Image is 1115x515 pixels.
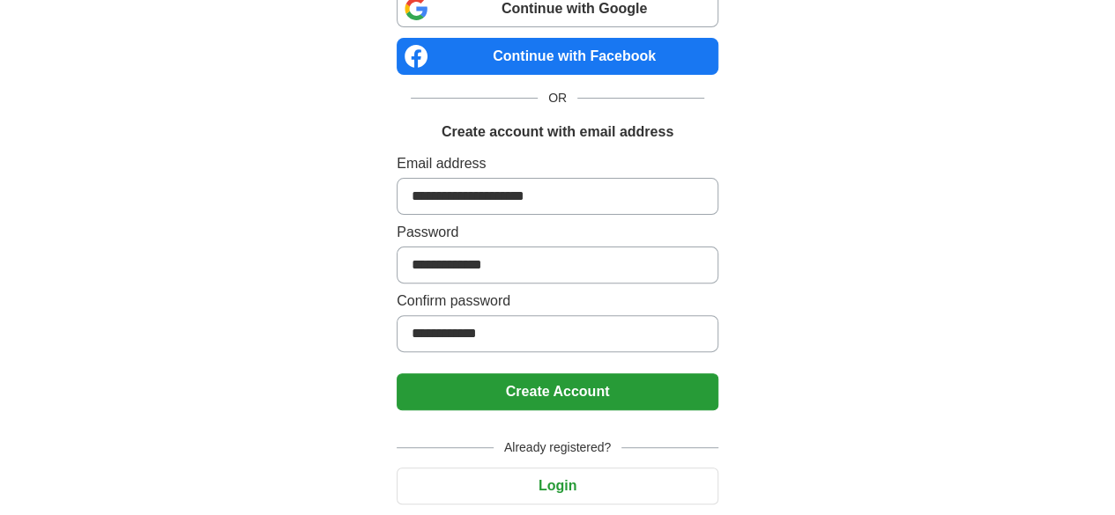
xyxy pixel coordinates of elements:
button: Create Account [397,373,718,410]
a: Login [397,478,718,493]
label: Password [397,222,718,243]
label: Confirm password [397,291,718,312]
span: OR [538,89,577,107]
label: Email address [397,153,718,174]
a: Continue with Facebook [397,38,718,75]
h1: Create account with email address [442,121,673,143]
span: Already registered? [494,438,621,457]
button: Login [397,467,718,504]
